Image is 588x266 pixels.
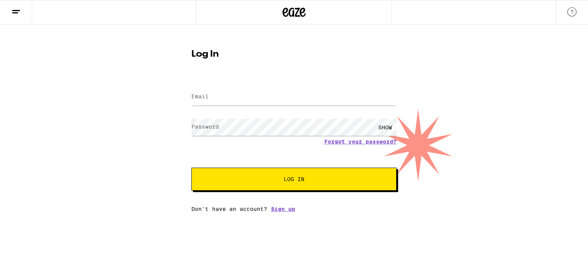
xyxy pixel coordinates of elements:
label: Email [191,93,209,100]
label: Password [191,124,219,130]
span: Log In [284,176,304,182]
div: SHOW [374,119,397,136]
a: Forgot your password? [324,139,397,145]
a: Sign up [271,206,295,212]
div: Don't have an account? [191,206,397,212]
input: Email [191,88,397,106]
h1: Log In [191,50,397,59]
span: Hi. Need any help? [5,5,55,11]
button: Log In [191,168,397,191]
